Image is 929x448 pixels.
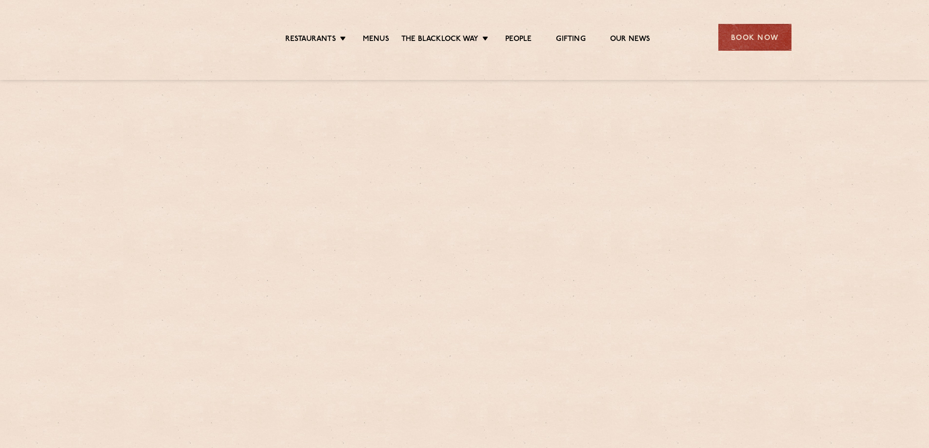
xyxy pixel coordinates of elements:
a: Gifting [556,35,585,45]
a: Menus [363,35,389,45]
a: Our News [610,35,651,45]
img: svg%3E [138,9,222,65]
a: The Blacklock Way [401,35,478,45]
a: Restaurants [285,35,336,45]
a: People [505,35,532,45]
div: Book Now [718,24,791,51]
